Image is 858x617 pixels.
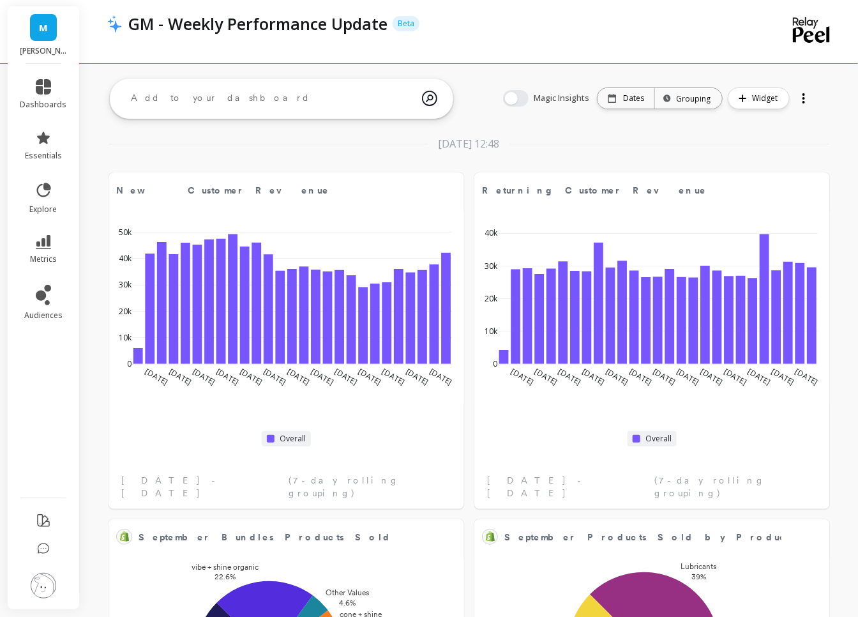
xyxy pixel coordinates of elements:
[504,531,832,544] span: September Products Sold by Product Type
[24,310,63,321] span: audiences
[31,573,56,598] img: profile picture
[428,136,510,151] div: [DATE] 12:48
[645,434,672,444] span: Overall
[752,92,781,105] span: Widget
[422,81,437,116] img: magic search icon
[534,92,592,105] span: Magic Insights
[128,13,388,34] p: GM - Weekly Performance Update
[139,531,391,544] span: September Bundles Products Sold
[482,181,781,199] span: Returning Customer Revenue
[30,204,57,215] span: explore
[487,474,651,499] span: [DATE] - [DATE]
[139,528,416,546] span: September Bundles Products Sold
[280,434,306,444] span: Overall
[289,474,451,499] span: (7-day rolling grouping)
[39,20,48,35] span: M
[504,528,781,546] span: September Products Sold by Product Type
[623,93,644,103] p: Dates
[20,100,67,110] span: dashboards
[654,474,817,499] span: (7-day rolling grouping)
[116,181,416,199] span: New Customer Revenue
[393,16,419,31] p: Beta
[666,93,711,105] div: Grouping
[728,88,790,109] button: Widget
[20,46,67,56] p: maude
[25,151,62,161] span: essentials
[107,15,122,33] img: header icon
[121,474,285,499] span: [DATE] - [DATE]
[482,184,707,197] span: Returning Customer Revenue
[116,184,329,197] span: New Customer Revenue
[30,254,57,264] span: metrics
